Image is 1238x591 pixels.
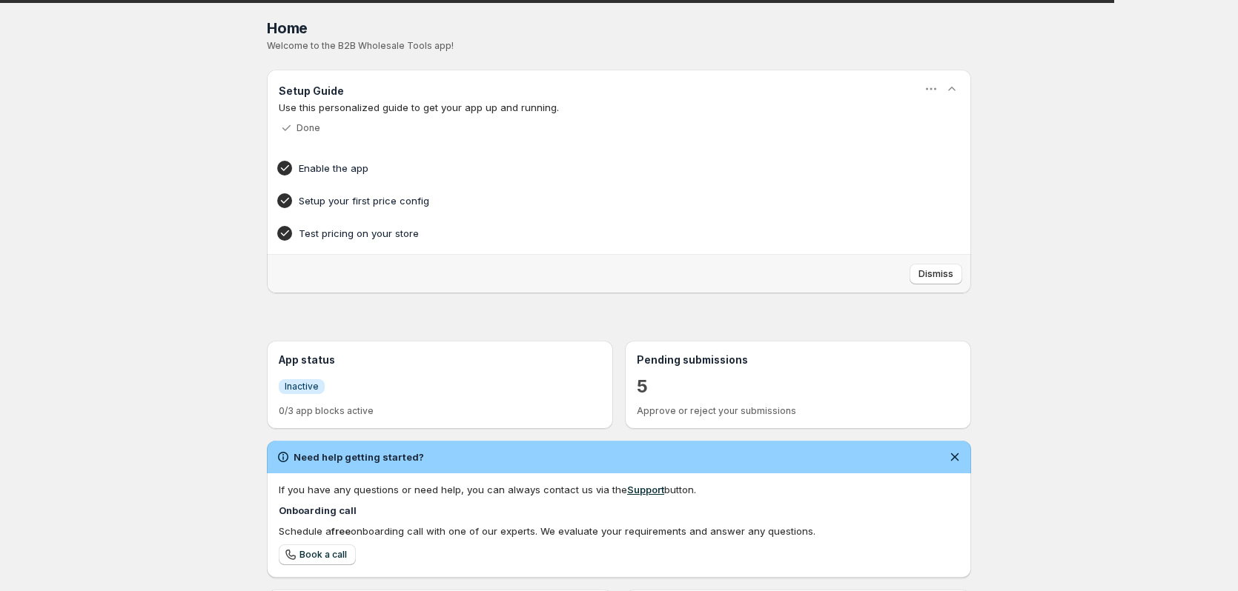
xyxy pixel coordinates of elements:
div: Schedule a onboarding call with one of our experts. We evaluate your requirements and answer any ... [279,524,959,538]
span: Book a call [299,549,347,561]
button: Dismiss notification [944,447,965,467]
h3: App status [279,353,601,367]
span: Dismiss [918,268,953,280]
a: 5 [637,375,648,398]
a: InfoInactive [279,378,325,394]
button: Dismiss [910,264,962,284]
h3: Pending submissions [637,353,959,367]
h2: Need help getting started? [294,450,424,464]
a: Support [627,484,664,495]
span: Home [267,19,308,37]
h3: Setup Guide [279,84,344,98]
p: 0/3 app blocks active [279,405,601,417]
p: Welcome to the B2B Wholesale Tools app! [267,40,971,52]
h4: Enable the app [299,161,893,176]
h4: Test pricing on your store [299,226,893,241]
b: free [331,525,351,537]
h4: Setup your first price config [299,193,893,208]
p: Done [297,122,320,134]
div: If you have any questions or need help, you can always contact us via the button. [279,482,959,497]
p: Approve or reject your submissions [637,405,959,417]
h4: Onboarding call [279,503,959,518]
p: Use this personalized guide to get your app up and running. [279,100,959,115]
span: Inactive [285,381,319,393]
a: Book a call [279,544,356,565]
